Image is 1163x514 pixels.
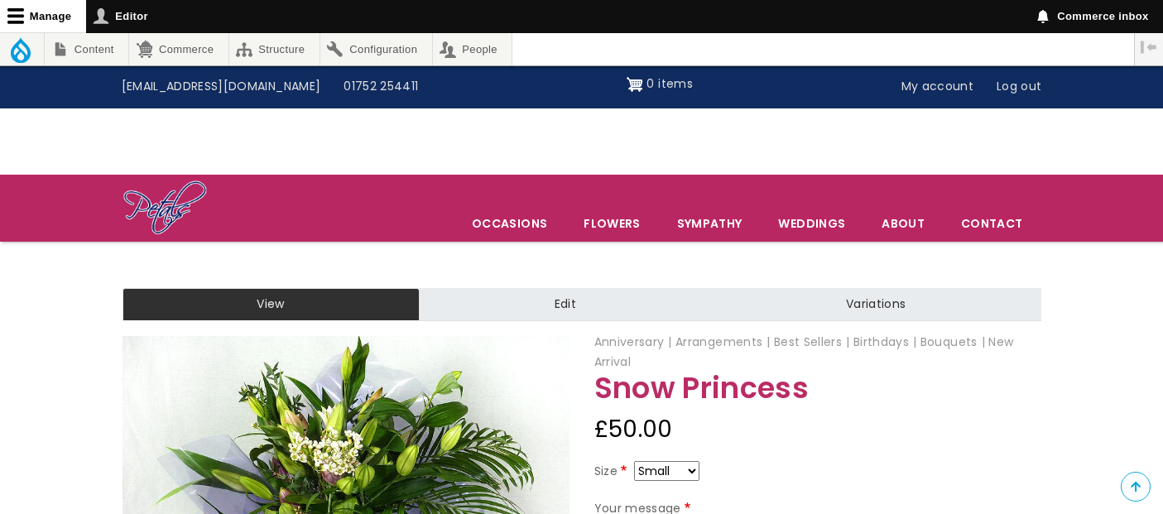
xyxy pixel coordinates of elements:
a: People [433,33,512,65]
span: Bouquets [920,334,985,350]
span: Occasions [454,206,565,241]
span: Birthdays [853,334,917,350]
a: About [864,206,942,241]
a: View [123,288,420,321]
span: 0 items [646,75,692,92]
span: Anniversary [594,334,672,350]
img: Home [123,180,208,238]
nav: Tabs [110,288,1054,321]
h1: Snow Princess [594,372,1041,405]
a: Edit [420,288,711,321]
a: 01752 254411 [332,71,430,103]
a: My account [890,71,986,103]
a: Variations [711,288,1040,321]
a: Sympathy [660,206,760,241]
a: [EMAIL_ADDRESS][DOMAIN_NAME] [110,71,333,103]
span: Best Sellers [774,334,850,350]
a: Content [45,33,128,65]
a: Contact [944,206,1040,241]
div: £50.00 [594,410,1041,449]
a: Structure [229,33,320,65]
span: Arrangements [675,334,771,350]
a: Commerce [129,33,228,65]
span: Weddings [761,206,863,241]
a: Shopping cart 0 items [627,71,693,98]
label: Size [594,462,631,482]
img: Shopping cart [627,71,643,98]
button: Vertical orientation [1135,33,1163,61]
a: Log out [985,71,1053,103]
a: Configuration [320,33,432,65]
a: Flowers [566,206,657,241]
